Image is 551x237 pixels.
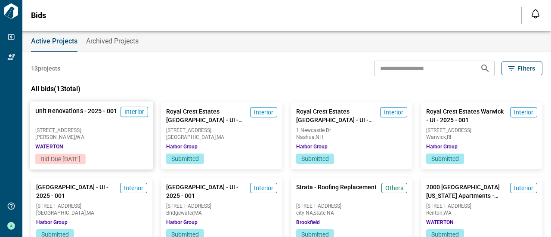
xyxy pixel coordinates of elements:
[124,184,143,192] span: Interior
[296,210,407,215] span: city NA , state NA
[166,143,198,150] span: Harbor Group
[22,31,551,52] div: base tabs
[166,107,247,124] span: Royal Crest Estates [GEOGRAPHIC_DATA] - UI - 2025 - 001
[426,128,537,133] span: [STREET_ADDRESS]
[166,210,277,215] span: Bridgewater , MA
[35,143,63,150] span: WATERTON
[36,210,147,215] span: [GEOGRAPHIC_DATA] , MA
[35,107,117,124] span: Unit Renovations - 2025 - 001
[166,128,277,133] span: [STREET_ADDRESS]
[426,107,507,124] span: Royal Crest Estates Warwick - UI - 2025 - 001
[40,156,80,163] span: Bid Due [DATE]
[31,11,46,20] span: Bids
[296,107,377,124] span: Royal Crest Estates [GEOGRAPHIC_DATA] - UI - 2025 - 001
[501,62,542,75] button: Filters
[166,219,198,226] span: Harbor Group
[426,183,507,200] span: 2000 [GEOGRAPHIC_DATA][US_STATE] Apartments - [GEOGRAPHIC_DATA] - 2024
[36,183,117,200] span: [GEOGRAPHIC_DATA] - UI - 2025 - 001
[514,108,533,117] span: Interior
[385,184,403,192] span: Others
[124,108,144,116] span: Interior
[36,203,147,209] span: [STREET_ADDRESS]
[529,7,542,21] button: Open notification feed
[171,155,199,162] span: Submitted
[31,37,77,46] span: Active Projects
[254,108,273,117] span: Interior
[296,183,377,200] span: Strata - Roofing Replacement
[296,143,328,150] span: Harbor Group
[514,184,533,192] span: Interior
[301,155,329,162] span: Submitted
[426,219,453,226] span: WATERTON
[166,183,247,200] span: [GEOGRAPHIC_DATA] - UI - 2025 - 001
[166,135,277,140] span: [GEOGRAPHIC_DATA] , MA
[86,37,139,46] span: Archived Projects
[477,60,494,77] button: Search projects
[384,108,403,117] span: Interior
[35,128,148,133] span: [STREET_ADDRESS]
[31,64,60,73] span: 13 projects
[426,210,537,215] span: Renton , WA
[296,135,407,140] span: Nashua , NH
[426,135,537,140] span: Warwick , RI
[296,128,407,133] span: 1 Newcastle Dr
[31,85,80,93] span: All bids ( 13 total)
[517,64,535,73] span: Filters
[426,203,537,209] span: [STREET_ADDRESS]
[296,203,407,209] span: [STREET_ADDRESS]
[36,219,68,226] span: Harbor Group
[431,155,459,162] span: Submitted
[296,219,320,226] span: Brookfield
[254,184,273,192] span: Interior
[166,203,277,209] span: [STREET_ADDRESS]
[426,143,458,150] span: Harbor Group
[35,135,148,140] span: [PERSON_NAME] , WA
